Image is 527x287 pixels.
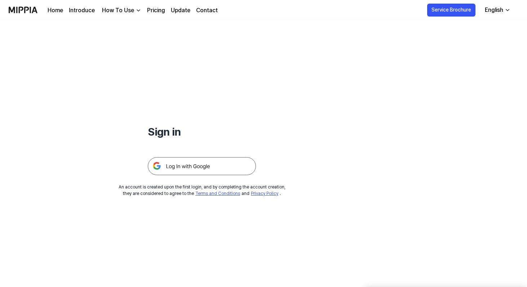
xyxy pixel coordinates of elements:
[119,184,285,197] div: An account is created upon the first login, and by completing the account creation, they are cons...
[251,191,278,196] a: Privacy Policy
[479,3,515,17] button: English
[148,157,256,175] img: 구글 로그인 버튼
[427,4,475,17] button: Service Brochure
[48,6,63,15] a: Home
[69,6,95,15] a: Introduce
[196,6,218,15] a: Contact
[136,8,141,13] img: down
[148,124,256,140] h1: Sign in
[171,6,190,15] a: Update
[195,191,240,196] a: Terms and Conditions
[147,6,165,15] a: Pricing
[101,6,136,15] div: How To Use
[483,6,505,14] div: English
[101,6,141,15] button: How To Use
